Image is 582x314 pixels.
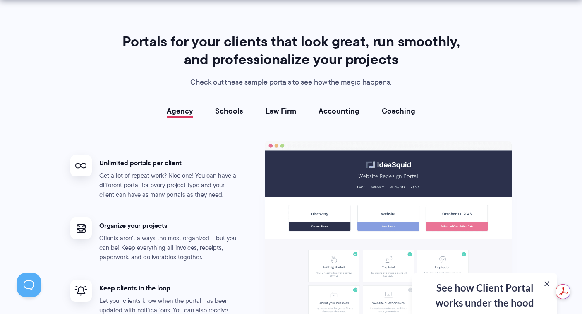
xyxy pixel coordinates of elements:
[215,107,243,115] a: Schools
[266,107,296,115] a: Law Firm
[99,284,240,292] h4: Keep clients in the loop
[119,76,464,89] p: Check out these sample portals to see how the magic happens.
[99,171,240,200] p: Get a lot of repeat work? Nice one! You can have a different portal for every project type and yo...
[99,159,240,167] h4: Unlimited portals per client
[99,234,240,262] p: Clients aren't always the most organized – but you can be! Keep everything all invoices, receipts...
[167,107,193,115] a: Agency
[119,33,464,68] h2: Portals for your clients that look great, run smoothly, and professionalize your projects
[99,221,240,230] h4: Organize your projects
[319,107,359,115] a: Accounting
[382,107,415,115] a: Coaching
[17,273,41,297] iframe: Toggle Customer Support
